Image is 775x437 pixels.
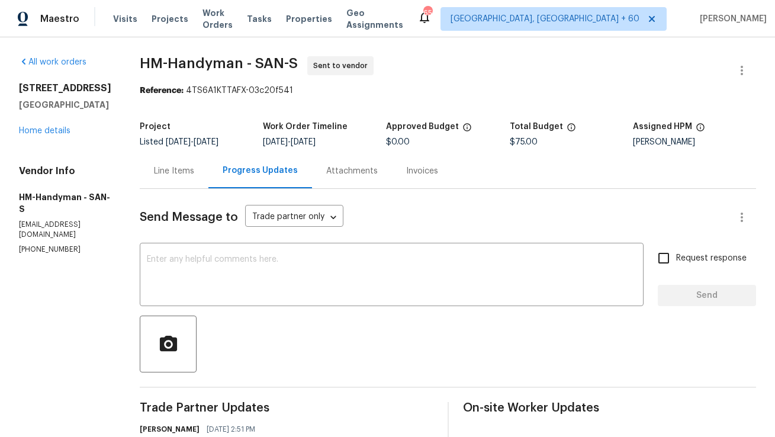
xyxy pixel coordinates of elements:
span: The hpm assigned to this work order. [696,123,705,138]
span: [DATE] [291,138,316,146]
span: Projects [152,13,188,25]
span: [GEOGRAPHIC_DATA], [GEOGRAPHIC_DATA] + 60 [451,13,639,25]
span: [DATE] [194,138,218,146]
div: Attachments [326,165,378,177]
h5: Work Order Timeline [263,123,348,131]
span: Sent to vendor [313,60,372,72]
span: $75.00 [510,138,538,146]
h5: Approved Budget [386,123,459,131]
span: Trade Partner Updates [140,402,433,414]
span: Tasks [247,15,272,23]
h5: HM-Handyman - SAN-S [19,191,111,215]
div: Invoices [406,165,438,177]
span: [DATE] [166,138,191,146]
span: On-site Worker Updates [463,402,757,414]
h5: Project [140,123,171,131]
h5: Total Budget [510,123,563,131]
p: [PHONE_NUMBER] [19,245,111,255]
span: Geo Assignments [346,7,403,31]
div: 4TS6A1KTTAFX-03c20f541 [140,85,756,97]
h2: [STREET_ADDRESS] [19,82,111,94]
div: Progress Updates [223,165,298,176]
span: - [166,138,218,146]
span: The total cost of line items that have been proposed by Opendoor. This sum includes line items th... [567,123,576,138]
div: 654 [423,7,432,19]
a: Home details [19,127,70,135]
span: HM-Handyman - SAN-S [140,56,298,70]
span: Listed [140,138,218,146]
h5: [GEOGRAPHIC_DATA] [19,99,111,111]
h5: Assigned HPM [633,123,692,131]
p: [EMAIL_ADDRESS][DOMAIN_NAME] [19,220,111,240]
span: Maestro [40,13,79,25]
span: The total cost of line items that have been approved by both Opendoor and the Trade Partner. This... [462,123,472,138]
span: Visits [113,13,137,25]
h4: Vendor Info [19,165,111,177]
b: Reference: [140,86,184,95]
h6: [PERSON_NAME] [140,423,200,435]
span: - [263,138,316,146]
div: [PERSON_NAME] [633,138,756,146]
span: $0.00 [386,138,410,146]
div: Line Items [154,165,194,177]
span: [PERSON_NAME] [695,13,767,25]
span: [DATE] [263,138,288,146]
span: Work Orders [202,7,233,31]
a: All work orders [19,58,86,66]
span: Send Message to [140,211,238,223]
span: Request response [676,252,747,265]
div: Trade partner only [245,208,343,227]
span: Properties [286,13,332,25]
span: [DATE] 2:51 PM [207,423,255,435]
